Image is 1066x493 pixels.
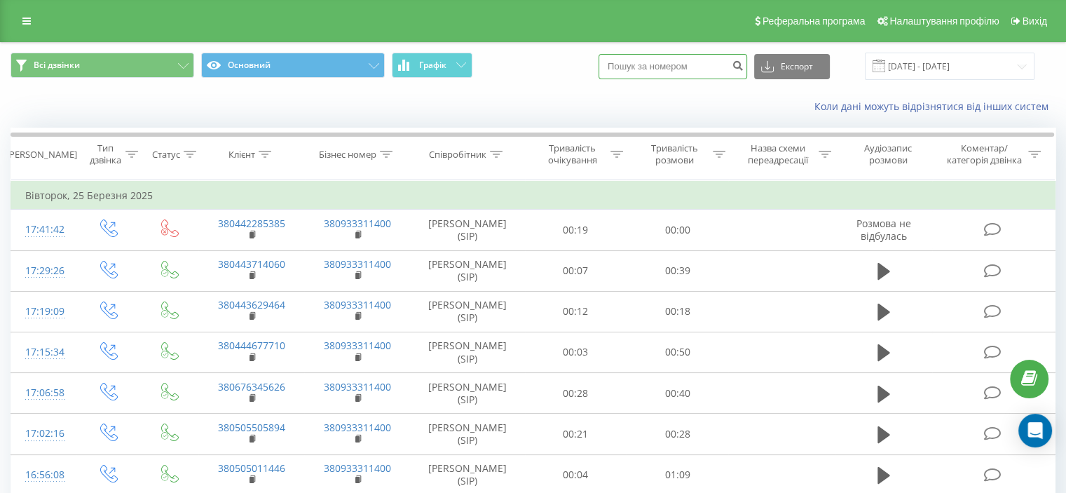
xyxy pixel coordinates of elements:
[218,217,285,230] a: 380442285385
[11,182,1055,210] td: Вівторок, 25 Березня 2025
[201,53,385,78] button: Основний
[218,380,285,393] a: 380676345626
[25,257,62,285] div: 17:29:26
[411,250,525,291] td: [PERSON_NAME] (SIP)
[324,257,391,271] a: 380933311400
[627,332,728,372] td: 00:50
[763,15,866,27] span: Реферальна програма
[525,332,627,372] td: 00:03
[599,54,747,79] input: Пошук за номером
[411,210,525,250] td: [PERSON_NAME] (SIP)
[324,217,391,230] a: 380933311400
[11,53,194,78] button: Всі дзвінки
[228,149,255,161] div: Клієнт
[525,291,627,332] td: 00:12
[25,339,62,366] div: 17:15:34
[525,210,627,250] td: 00:19
[943,142,1025,166] div: Коментар/категорія дзвінка
[419,60,446,70] span: Графік
[856,217,911,243] span: Розмова не відбулась
[218,257,285,271] a: 380443714060
[847,142,929,166] div: Аудіозапис розмови
[742,142,815,166] div: Назва схеми переадресації
[324,421,391,434] a: 380933311400
[25,461,62,489] div: 16:56:08
[88,142,121,166] div: Тип дзвінка
[754,54,830,79] button: Експорт
[392,53,472,78] button: Графік
[319,149,376,161] div: Бізнес номер
[639,142,709,166] div: Тривалість розмови
[25,379,62,407] div: 17:06:58
[627,373,728,414] td: 00:40
[25,420,62,447] div: 17:02:16
[25,216,62,243] div: 17:41:42
[627,210,728,250] td: 00:00
[411,291,525,332] td: [PERSON_NAME] (SIP)
[34,60,80,71] span: Всі дзвінки
[525,373,627,414] td: 00:28
[218,298,285,311] a: 380443629464
[324,339,391,352] a: 380933311400
[1018,414,1052,447] div: Open Intercom Messenger
[1023,15,1047,27] span: Вихід
[411,373,525,414] td: [PERSON_NAME] (SIP)
[25,298,62,325] div: 17:19:09
[324,298,391,311] a: 380933311400
[889,15,999,27] span: Налаштування профілю
[627,250,728,291] td: 00:39
[6,149,77,161] div: [PERSON_NAME]
[627,414,728,454] td: 00:28
[218,339,285,352] a: 380444677710
[411,332,525,372] td: [PERSON_NAME] (SIP)
[814,100,1055,113] a: Коли дані можуть відрізнятися вiд інших систем
[429,149,486,161] div: Співробітник
[525,414,627,454] td: 00:21
[525,250,627,291] td: 00:07
[218,461,285,475] a: 380505011446
[324,380,391,393] a: 380933311400
[152,149,180,161] div: Статус
[324,461,391,475] a: 380933311400
[538,142,608,166] div: Тривалість очікування
[218,421,285,434] a: 380505505894
[627,291,728,332] td: 00:18
[411,414,525,454] td: [PERSON_NAME] (SIP)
